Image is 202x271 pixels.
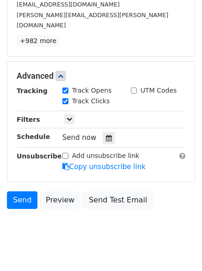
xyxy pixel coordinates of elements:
[7,191,37,209] a: Send
[62,163,146,171] a: Copy unsubscribe link
[141,86,177,95] label: UTM Codes
[83,191,153,209] a: Send Test Email
[62,133,97,142] span: Send now
[17,87,48,95] strong: Tracking
[17,71,185,81] h5: Advanced
[156,227,202,271] iframe: Chat Widget
[72,96,110,106] label: Track Clicks
[72,151,140,161] label: Add unsubscribe link
[17,133,50,140] strong: Schedule
[72,86,112,95] label: Track Opens
[17,1,120,8] small: [EMAIL_ADDRESS][DOMAIN_NAME]
[17,35,60,47] a: +982 more
[17,152,62,160] strong: Unsubscribe
[17,116,40,123] strong: Filters
[17,12,168,29] small: [PERSON_NAME][EMAIL_ADDRESS][PERSON_NAME][DOMAIN_NAME]
[40,191,80,209] a: Preview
